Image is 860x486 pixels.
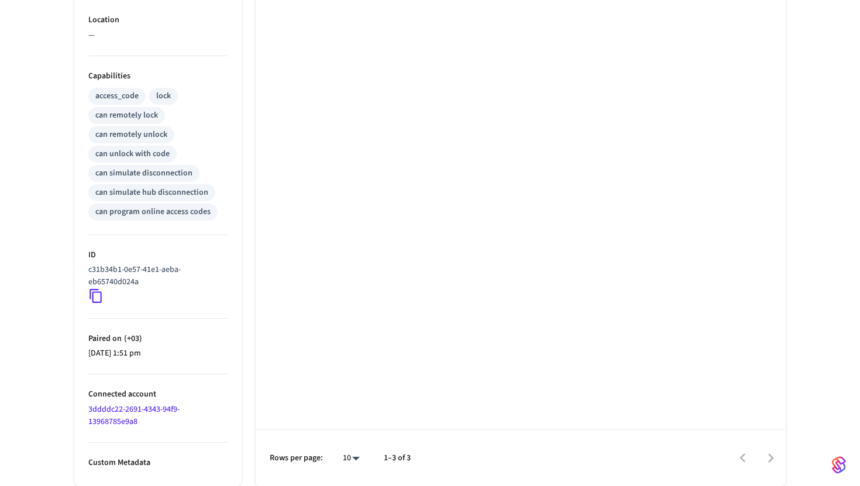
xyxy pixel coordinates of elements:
p: Custom Metadata [88,457,228,469]
p: — [88,29,228,42]
p: c31b34b1-0e57-41e1-aeba-eb65740d024a [88,264,223,288]
div: can remotely lock [95,109,158,122]
p: Paired on [88,333,228,345]
p: ID [88,249,228,261]
span: ( +03 ) [122,333,142,344]
p: Capabilities [88,70,228,82]
div: can unlock with code [95,148,170,160]
p: Rows per page: [270,452,323,464]
a: 3ddddc22-2691-4343-94f9-13968785e9a8 [88,404,180,428]
div: 10 [337,450,365,467]
div: can simulate disconnection [95,167,192,180]
p: [DATE] 1:51 pm [88,347,228,360]
p: Connected account [88,388,228,401]
p: 1–3 of 3 [384,452,411,464]
div: lock [156,90,171,102]
div: access_code [95,90,139,102]
div: can program online access codes [95,206,211,218]
div: can remotely unlock [95,129,167,141]
div: can simulate hub disconnection [95,187,208,199]
p: Location [88,14,228,26]
img: SeamLogoGradient.69752ec5.svg [832,456,846,474]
